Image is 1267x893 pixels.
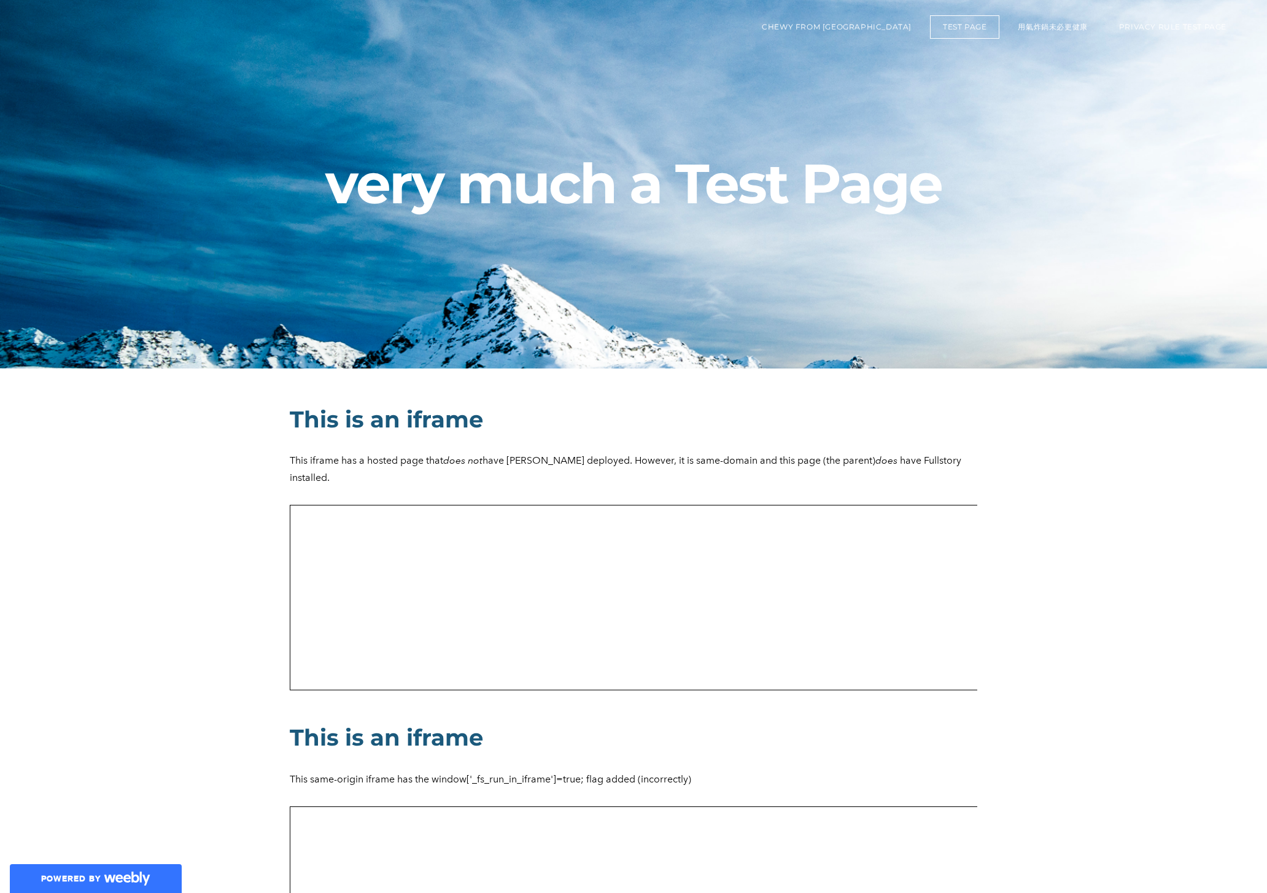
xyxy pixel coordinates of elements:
a: Powered by [6,855,184,893]
a: Chewy from [GEOGRAPHIC_DATA] [749,15,924,39]
a: Test Page [930,15,999,39]
em: does [875,454,897,466]
div: This same-origin iframe has the window['_fs_run_in_iframe']=true; flag added (incorrectly) [290,771,977,788]
em: does not [443,454,482,466]
div: This iframe has a hosted page that have [PERSON_NAME] deployed. However, it is same-domain and th... [290,452,977,486]
h2: very much a Test Page [290,152,977,216]
h2: This is an iframe [290,405,977,434]
a: 用氣炸鍋未必更健康 [1005,15,1100,39]
h2: This is an iframe [290,723,977,752]
a: Privacy rule test page [1106,15,1239,39]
